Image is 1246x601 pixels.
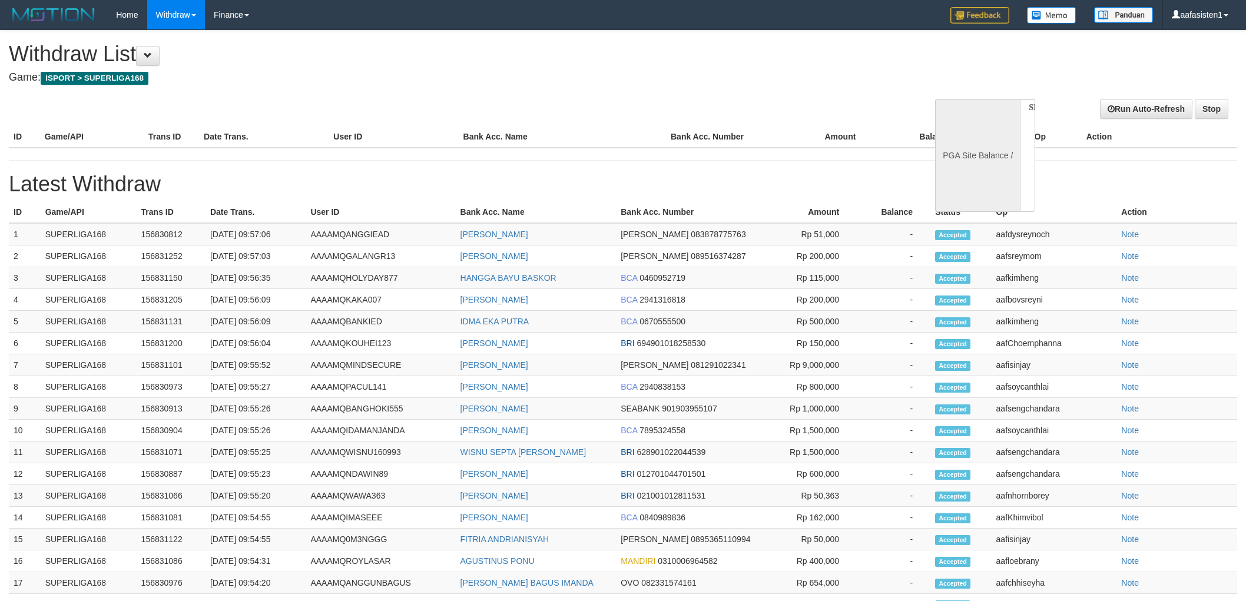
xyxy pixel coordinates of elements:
[639,426,685,435] span: 7895324558
[41,354,137,376] td: SUPERLIGA168
[770,245,857,267] td: Rp 200,000
[992,507,1117,529] td: aafKhimvibol
[206,245,306,267] td: [DATE] 09:57:03
[9,245,41,267] td: 2
[41,72,148,85] span: ISPORT > SUPERLIGA168
[206,485,306,507] td: [DATE] 09:55:20
[460,382,528,391] a: [PERSON_NAME]
[992,550,1117,572] td: aafloebrany
[9,529,41,550] td: 15
[621,230,688,239] span: [PERSON_NAME]
[616,201,770,223] th: Bank Acc. Number
[460,578,594,587] a: [PERSON_NAME] BAGUS IMANDA
[857,201,930,223] th: Balance
[329,126,458,148] th: User ID
[1121,491,1139,500] a: Note
[460,513,528,522] a: [PERSON_NAME]
[935,361,970,371] span: Accepted
[199,126,329,148] th: Date Trans.
[206,420,306,441] td: [DATE] 09:55:26
[621,382,637,391] span: BCA
[9,420,41,441] td: 10
[137,311,206,333] td: 156831131
[460,295,528,304] a: [PERSON_NAME]
[621,534,688,544] span: [PERSON_NAME]
[206,201,306,223] th: Date Trans.
[41,529,137,550] td: SUPERLIGA168
[639,317,685,326] span: 0670555500
[857,550,930,572] td: -
[9,485,41,507] td: 13
[770,126,873,148] th: Amount
[206,550,306,572] td: [DATE] 09:54:31
[9,72,819,84] h4: Game:
[1121,382,1139,391] a: Note
[41,245,137,267] td: SUPERLIGA168
[992,398,1117,420] td: aafsengchandara
[306,529,455,550] td: AAAAMQ0M3NGGG
[137,420,206,441] td: 156830904
[1121,469,1139,479] a: Note
[306,223,455,245] td: AAAAMQANGGIEAD
[935,404,970,414] span: Accepted
[1027,7,1076,24] img: Button%20Memo.svg
[621,556,655,566] span: MANDIRI
[1121,295,1139,304] a: Note
[770,485,857,507] td: Rp 50,363
[137,485,206,507] td: 156831066
[935,426,970,436] span: Accepted
[935,513,970,523] span: Accepted
[935,492,970,502] span: Accepted
[460,317,529,326] a: IDMA EKA PUTRA
[137,463,206,485] td: 156830887
[306,311,455,333] td: AAAAMQBANKIED
[206,398,306,420] td: [DATE] 09:55:26
[621,578,639,587] span: OVO
[857,245,930,267] td: -
[1116,201,1237,223] th: Action
[639,273,685,283] span: 0460952719
[857,485,930,507] td: -
[460,447,586,457] a: WISNU SEPTA [PERSON_NAME]
[9,223,41,245] td: 1
[992,572,1117,594] td: aafchhiseyha
[41,333,137,354] td: SUPERLIGA168
[691,360,745,370] span: 081291022341
[857,354,930,376] td: -
[857,333,930,354] td: -
[935,295,970,306] span: Accepted
[639,513,685,522] span: 0840989836
[306,550,455,572] td: AAAAMQROYLASAR
[770,354,857,376] td: Rp 9,000,000
[992,201,1117,223] th: Op
[857,376,930,398] td: -
[1121,426,1139,435] a: Note
[621,404,660,413] span: SEABANK
[935,579,970,589] span: Accepted
[857,267,930,289] td: -
[460,491,528,500] a: [PERSON_NAME]
[456,201,617,223] th: Bank Acc. Name
[41,441,137,463] td: SUPERLIGA168
[9,354,41,376] td: 7
[41,507,137,529] td: SUPERLIGA168
[460,251,528,261] a: [PERSON_NAME]
[9,572,41,594] td: 17
[857,289,930,311] td: -
[857,463,930,485] td: -
[935,99,1020,212] div: PGA Site Balance /
[137,354,206,376] td: 156831101
[691,251,745,261] span: 089516374287
[992,463,1117,485] td: aafsengchandara
[460,360,528,370] a: [PERSON_NAME]
[770,333,857,354] td: Rp 150,000
[1100,99,1192,119] a: Run Auto-Refresh
[306,354,455,376] td: AAAAMQMINDSECURE
[637,491,705,500] span: 021001012811531
[137,267,206,289] td: 156831150
[935,383,970,393] span: Accepted
[306,420,455,441] td: AAAAMQIDAMANJANDA
[41,376,137,398] td: SUPERLIGA168
[41,420,137,441] td: SUPERLIGA168
[1082,126,1237,148] th: Action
